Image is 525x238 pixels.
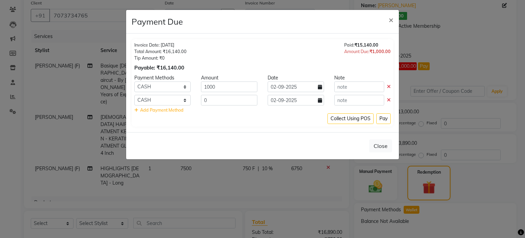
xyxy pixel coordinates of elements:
div: Paid: [344,42,391,48]
div: Amount [196,74,262,82]
span: Add Payment Method [140,107,184,113]
span: ₹1,000.00 [369,49,391,54]
input: note [334,95,384,105]
div: Amount Due: [344,48,391,55]
div: Note [329,74,396,82]
input: Amount [201,82,257,92]
span: × [389,14,393,25]
button: Close [369,139,392,152]
button: Close [383,10,399,29]
button: Collect Using POS [327,113,374,124]
div: Payable: ₹16,140.00 [134,64,187,72]
div: Tip Amount: ₹0 [134,55,187,61]
input: yyyy-mm-dd [268,82,324,92]
input: yyyy-mm-dd [268,95,324,105]
span: ₹15,140.00 [354,42,378,48]
div: Date [262,74,329,82]
div: Payment Methods [129,74,196,82]
div: Invoice Date: [DATE] [134,42,187,48]
h4: Payment Due [132,15,183,28]
button: Pay [376,113,391,124]
input: note [334,82,384,92]
input: Amount [201,95,257,105]
div: Total Amount: ₹16,140.00 [134,48,187,55]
